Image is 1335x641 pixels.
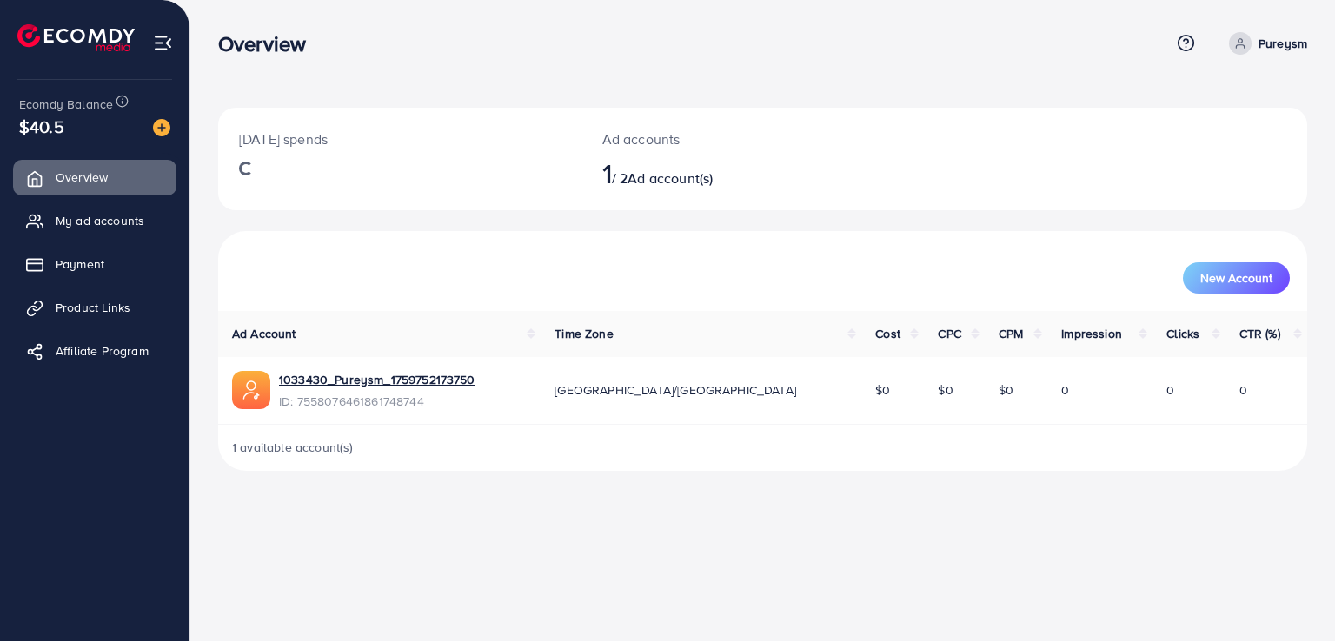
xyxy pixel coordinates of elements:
[153,33,173,53] img: menu
[602,156,833,189] h2: / 2
[279,393,475,410] span: ID: 7558076461861748744
[938,381,953,399] span: $0
[1239,325,1280,342] span: CTR (%)
[1239,381,1247,399] span: 0
[232,439,354,456] span: 1 available account(s)
[19,96,113,113] span: Ecomdy Balance
[875,381,890,399] span: $0
[875,325,900,342] span: Cost
[56,212,144,229] span: My ad accounts
[628,169,713,188] span: Ad account(s)
[153,119,170,136] img: image
[17,24,135,51] img: logo
[13,160,176,195] a: Overview
[999,381,1013,399] span: $0
[1200,272,1272,284] span: New Account
[602,129,833,149] p: Ad accounts
[602,153,612,193] span: 1
[56,299,130,316] span: Product Links
[232,325,296,342] span: Ad Account
[13,334,176,368] a: Affiliate Program
[56,169,108,186] span: Overview
[1061,325,1122,342] span: Impression
[232,371,270,409] img: ic-ads-acc.e4c84228.svg
[999,325,1023,342] span: CPM
[13,290,176,325] a: Product Links
[56,255,104,273] span: Payment
[239,129,561,149] p: [DATE] spends
[555,381,796,399] span: [GEOGRAPHIC_DATA]/[GEOGRAPHIC_DATA]
[218,31,320,56] h3: Overview
[555,325,613,342] span: Time Zone
[56,342,149,360] span: Affiliate Program
[1183,262,1290,294] button: New Account
[19,114,64,139] span: $40.5
[1222,32,1307,55] a: Pureysm
[1061,381,1069,399] span: 0
[1166,381,1174,399] span: 0
[938,325,960,342] span: CPC
[13,247,176,281] a: Payment
[13,203,176,238] a: My ad accounts
[279,371,475,388] a: 1033430_Pureysm_1759752173750
[1259,33,1307,54] p: Pureysm
[1166,325,1199,342] span: Clicks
